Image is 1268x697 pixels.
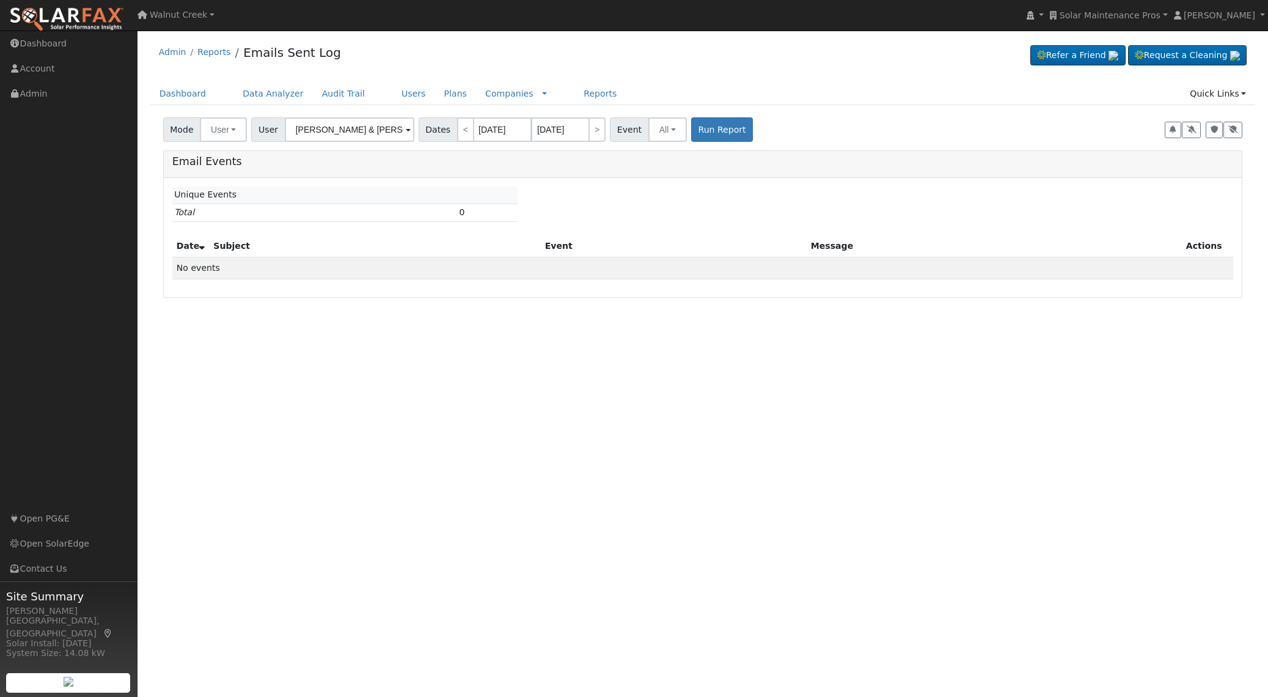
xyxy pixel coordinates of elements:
span: [PERSON_NAME] [1184,10,1255,20]
button: user [200,117,247,142]
button: All [648,117,687,142]
th: Event [541,235,807,257]
button: Remove Unsubscribe [1165,122,1181,139]
span: Site Summary [6,588,131,605]
a: Refer a Friend [1030,45,1126,66]
button: Mark as Spam [1223,122,1242,139]
a: Plans [435,83,476,105]
a: Audit Trail [313,83,374,105]
a: Request a Cleaning [1128,45,1247,66]
a: Dashboard [150,83,216,105]
button: Run Report [691,117,753,142]
th: Subject [209,235,540,257]
div: System Size: 14.08 kW [6,647,131,660]
th: Date [172,235,210,257]
a: Map [103,629,114,638]
input: Select a User [285,117,414,142]
th: Message [807,235,1182,257]
a: Reports [197,47,230,57]
th: Actions [1182,235,1233,257]
a: Admin [159,47,186,57]
span: Event [610,117,648,142]
h3: Email Events [172,155,1234,168]
a: Data Analyzer [233,83,313,105]
img: retrieve [64,677,73,687]
a: > [588,117,606,142]
a: Users [392,83,435,105]
a: < [457,117,474,142]
button: Unsubscribe [1182,122,1201,139]
span: Dates [419,117,458,142]
td: 0 [457,204,499,221]
img: SolarFax [9,7,124,32]
img: retrieve [1230,51,1240,61]
span: Solar Maintenance Pros [1060,10,1160,20]
a: Quick Links [1181,83,1255,105]
div: [GEOGRAPHIC_DATA], [GEOGRAPHIC_DATA] [6,614,131,640]
a: Reports [574,83,626,105]
button: Remove Mark as Spam [1206,122,1223,139]
a: Emails Sent Log [243,45,341,60]
a: Companies [485,89,533,98]
img: retrieve [1109,51,1118,61]
div: Solar Install: [DATE] [6,637,131,650]
span: Walnut Creek [150,10,207,20]
i: Total [174,207,194,217]
div: [PERSON_NAME] [6,605,131,618]
td: Unique Events [172,186,457,204]
span: Mode [163,117,200,142]
td: No events [172,257,1234,279]
span: User [251,117,285,142]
